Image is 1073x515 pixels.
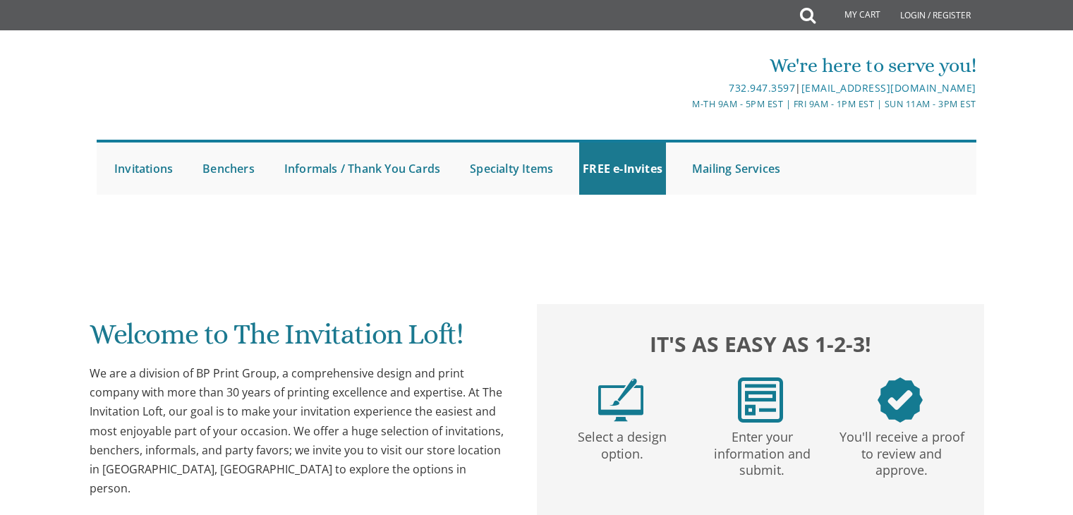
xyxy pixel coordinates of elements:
p: Enter your information and submit. [695,423,829,479]
div: We're here to serve you! [391,51,976,80]
div: | [391,80,976,97]
a: My Cart [814,1,890,30]
a: Benchers [199,143,258,195]
h2: It's as easy as 1-2-3! [551,328,970,360]
a: Specialty Items [466,143,557,195]
div: M-Th 9am - 5pm EST | Fri 9am - 1pm EST | Sun 11am - 3pm EST [391,97,976,111]
div: We are a division of BP Print Group, a comprehensive design and print company with more than 30 y... [90,364,509,498]
a: FREE e-Invites [579,143,666,195]
a: 732.947.3597 [729,81,795,95]
a: [EMAIL_ADDRESS][DOMAIN_NAME] [801,81,976,95]
a: Informals / Thank You Cards [281,143,444,195]
a: Invitations [111,143,176,195]
h1: Welcome to The Invitation Loft! [90,319,509,360]
img: step1.png [598,377,643,423]
a: Mailing Services [689,143,784,195]
img: step3.png [878,377,923,423]
img: step2.png [738,377,783,423]
p: You'll receive a proof to review and approve. [835,423,969,479]
p: Select a design option. [555,423,689,463]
